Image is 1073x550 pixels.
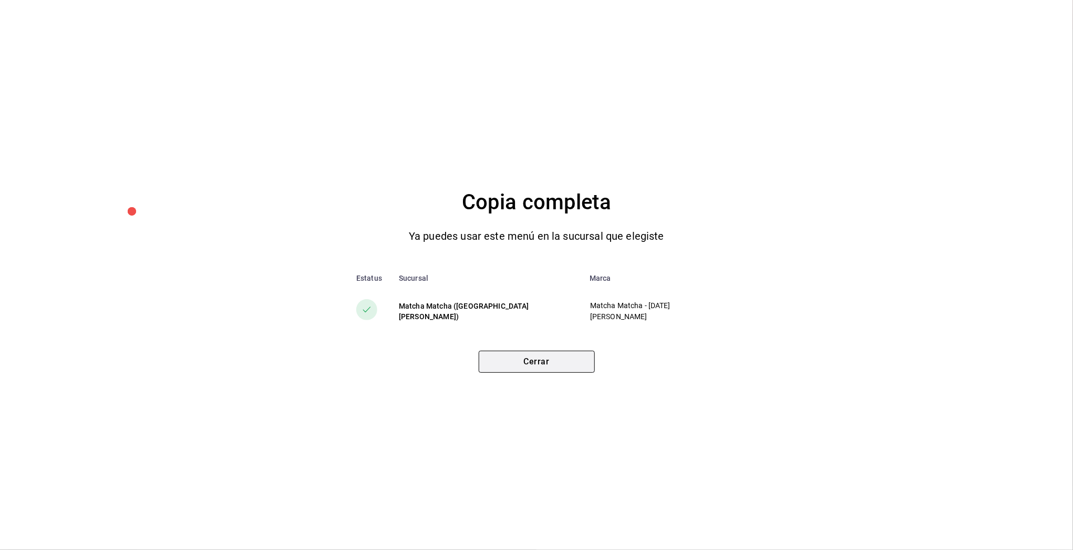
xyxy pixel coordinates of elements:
[390,266,581,291] th: Sucursal
[462,186,611,219] h4: Copia completa
[581,266,734,291] th: Marca
[399,301,573,322] div: Matcha Matcha ([GEOGRAPHIC_DATA][PERSON_NAME])
[479,351,595,373] button: Cerrar
[409,228,664,245] p: Ya puedes usar este menú en la sucursal que elegiste
[590,300,716,322] p: Matcha Matcha - [DATE][PERSON_NAME]
[339,266,390,291] th: Estatus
